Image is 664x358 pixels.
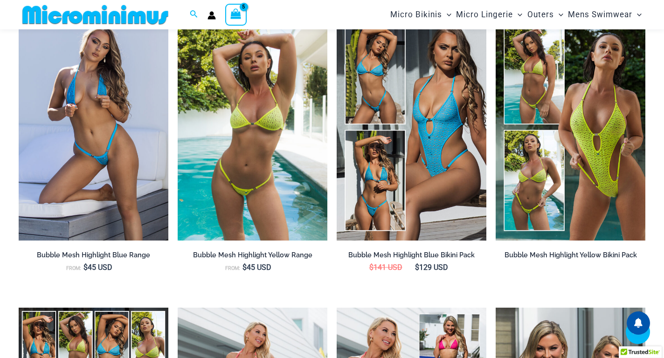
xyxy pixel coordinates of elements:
[415,263,448,272] bdi: 129 USD
[369,263,402,272] bdi: 141 USD
[369,263,373,272] span: $
[456,3,513,27] span: Micro Lingerie
[496,251,645,263] a: Bubble Mesh Highlight Yellow Bikini Pack
[568,3,632,27] span: Mens Swimwear
[19,16,168,241] img: Bubble Mesh Highlight Blue 309 Tri Top 421 Micro 05
[388,3,454,27] a: Micro BikinisMenu ToggleMenu Toggle
[554,3,563,27] span: Menu Toggle
[527,3,554,27] span: Outers
[496,16,645,241] img: Bubble Mesh Ultimate (3)
[513,3,522,27] span: Menu Toggle
[525,3,566,27] a: OutersMenu ToggleMenu Toggle
[387,1,645,28] nav: Site Navigation
[178,251,327,263] a: Bubble Mesh Highlight Yellow Range
[19,16,168,241] a: Bubble Mesh Highlight Blue 309 Tri Top 421 Micro 05Bubble Mesh Highlight Blue 309 Tri Top 421 Mic...
[178,16,327,241] img: Bubble Mesh Highlight Yellow 323 Underwire Top 469 Thong 05
[66,265,81,271] span: From:
[178,251,327,260] h2: Bubble Mesh Highlight Yellow Range
[207,11,216,20] a: Account icon link
[442,3,451,27] span: Menu Toggle
[337,251,486,263] a: Bubble Mesh Highlight Blue Bikini Pack
[454,3,525,27] a: Micro LingerieMenu ToggleMenu Toggle
[190,9,198,21] a: Search icon link
[242,263,271,272] bdi: 45 USD
[496,251,645,260] h2: Bubble Mesh Highlight Yellow Bikini Pack
[390,3,442,27] span: Micro Bikinis
[566,3,644,27] a: Mens SwimwearMenu ToggleMenu Toggle
[337,16,486,241] img: Bubble Mesh Ultimate (2)
[19,251,168,260] h2: Bubble Mesh Highlight Blue Range
[225,4,247,25] a: View Shopping Cart, 5 items
[337,251,486,260] h2: Bubble Mesh Highlight Blue Bikini Pack
[19,251,168,263] a: Bubble Mesh Highlight Blue Range
[415,263,419,272] span: $
[337,16,486,241] a: Bubble Mesh Ultimate (2)Bubble Mesh Highlight Blue 309 Tri Top 469 Thong 05Bubble Mesh Highlight ...
[242,263,247,272] span: $
[225,265,240,271] span: From:
[83,263,112,272] bdi: 45 USD
[496,16,645,241] a: Bubble Mesh Ultimate (3)Bubble Mesh Highlight Yellow 309 Tri Top 469 Thong 05Bubble Mesh Highligh...
[83,263,88,272] span: $
[19,4,172,25] img: MM SHOP LOGO FLAT
[178,16,327,241] a: Bubble Mesh Highlight Yellow 323 Underwire Top 469 Thong 02Bubble Mesh Highlight Yellow 323 Under...
[632,3,642,27] span: Menu Toggle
